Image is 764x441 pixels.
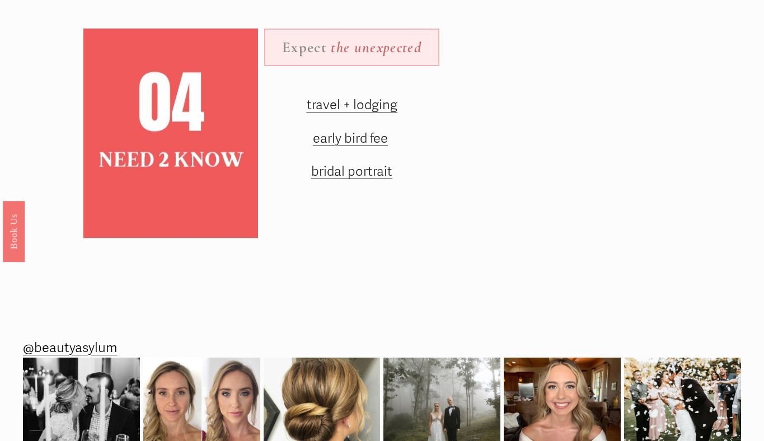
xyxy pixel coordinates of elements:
[23,336,118,360] a: @beautyasylum
[331,38,421,57] em: the unexpected
[282,38,327,57] strong: Expect
[313,130,388,147] a: early bird fee
[3,201,25,262] a: Book Us
[307,97,397,113] a: travel + lodging
[311,163,392,180] a: bridal portrait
